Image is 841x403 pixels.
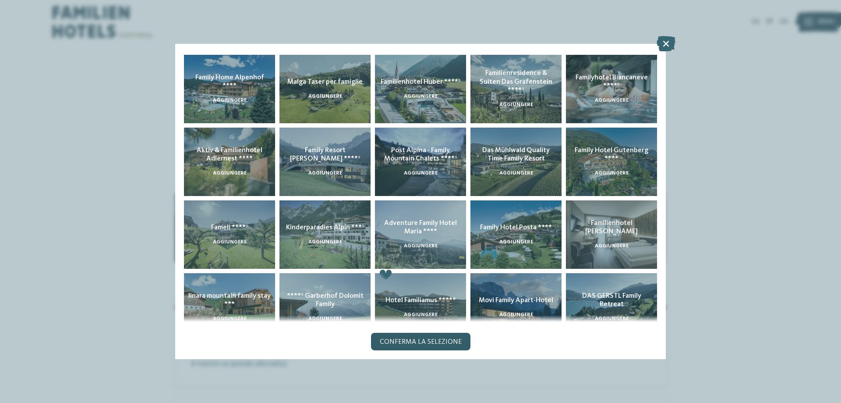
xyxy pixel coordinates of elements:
[197,147,262,162] span: Aktiv & Familienhotel Adlernest ****
[576,74,648,89] span: Familyhotel Biancaneve ****ˢ
[480,70,552,93] span: Familienresidence & Suiten Das Grafenstein ****ˢ
[595,171,629,176] span: aggiungere
[595,98,629,103] span: aggiungere
[213,239,247,245] span: aggiungere
[404,243,438,249] span: aggiungere
[480,224,552,231] span: Family Hotel Posta ****
[585,220,638,235] span: Familienhotel [PERSON_NAME]
[380,339,462,346] span: Conferma la selezione
[595,243,629,249] span: aggiungere
[213,98,247,103] span: aggiungere
[290,147,360,162] span: Family Resort [PERSON_NAME] ****ˢ
[595,316,629,321] span: aggiungere
[499,239,533,245] span: aggiungere
[499,312,533,317] span: aggiungere
[404,171,438,176] span: aggiungere
[308,94,342,99] span: aggiungere
[287,292,364,308] span: ****ˢ Garberhof Dolomit Family
[213,171,247,176] span: aggiungere
[308,171,342,176] span: aggiungere
[286,224,364,231] span: Kinderparadies Alpin ***ˢ
[308,316,342,321] span: aggiungere
[575,147,648,162] span: Family Hotel Gutenberg ****
[404,312,438,317] span: aggiungere
[582,292,641,308] span: DAS GERSTL Family Retreat
[195,74,264,89] span: Family Home Alpenhof ****
[499,102,533,107] span: aggiungere
[188,292,271,308] span: linara mountain family stay ***
[213,316,247,321] span: aggiungere
[381,78,461,86] span: Familienhotel Huber ****ˢ
[404,94,438,99] span: aggiungere
[384,220,457,235] span: Adventure Family Hotel Maria ****
[499,171,533,176] span: aggiungere
[384,147,457,162] span: Post Alpina - Family Mountain Chalets ****ˢ
[287,78,363,86] span: Malga Taser per famiglie
[479,297,553,304] span: Movi Family Apart-Hotel
[482,147,550,162] span: Das Mühlwald Quality Time Family Resort
[308,239,342,245] span: aggiungere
